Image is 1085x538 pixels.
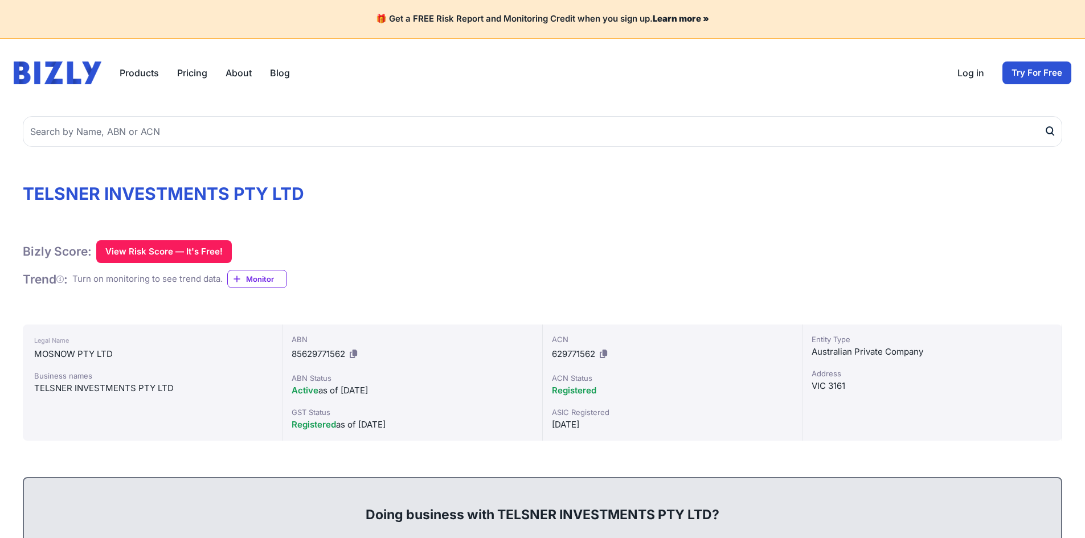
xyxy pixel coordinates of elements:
[34,347,271,361] div: MOSNOW PTY LTD
[270,66,290,80] a: Blog
[292,418,533,432] div: as of [DATE]
[23,183,1062,204] h1: TELSNER INVESTMENTS PTY LTD
[120,66,159,80] button: Products
[292,348,345,359] span: 85629771562
[292,334,533,345] div: ABN
[552,406,793,418] div: ASIC Registered
[292,384,533,397] div: as of [DATE]
[227,270,287,288] a: Monitor
[552,385,596,396] span: Registered
[552,372,793,384] div: ACN Status
[23,116,1062,147] input: Search by Name, ABN or ACN
[957,66,984,80] a: Log in
[226,66,252,80] a: About
[34,381,271,395] div: TELSNER INVESTMENTS PTY LTD
[177,66,207,80] a: Pricing
[292,406,533,418] div: GST Status
[34,370,271,381] div: Business names
[812,334,1053,345] div: Entity Type
[653,13,709,24] a: Learn more »
[552,418,793,432] div: [DATE]
[812,368,1053,379] div: Address
[292,419,336,430] span: Registered
[1002,61,1071,84] a: Try For Free
[292,385,318,396] span: Active
[552,334,793,345] div: ACN
[96,240,232,263] button: View Risk Score — It's Free!
[23,244,92,259] h1: Bizly Score:
[292,372,533,384] div: ABN Status
[14,14,1071,24] h4: 🎁 Get a FREE Risk Report and Monitoring Credit when you sign up.
[246,273,286,285] span: Monitor
[34,334,271,347] div: Legal Name
[35,487,1050,524] div: Doing business with TELSNER INVESTMENTS PTY LTD?
[72,273,223,286] div: Turn on monitoring to see trend data.
[812,345,1053,359] div: Australian Private Company
[552,348,595,359] span: 629771562
[812,379,1053,393] div: VIC 3161
[23,272,68,287] h1: Trend :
